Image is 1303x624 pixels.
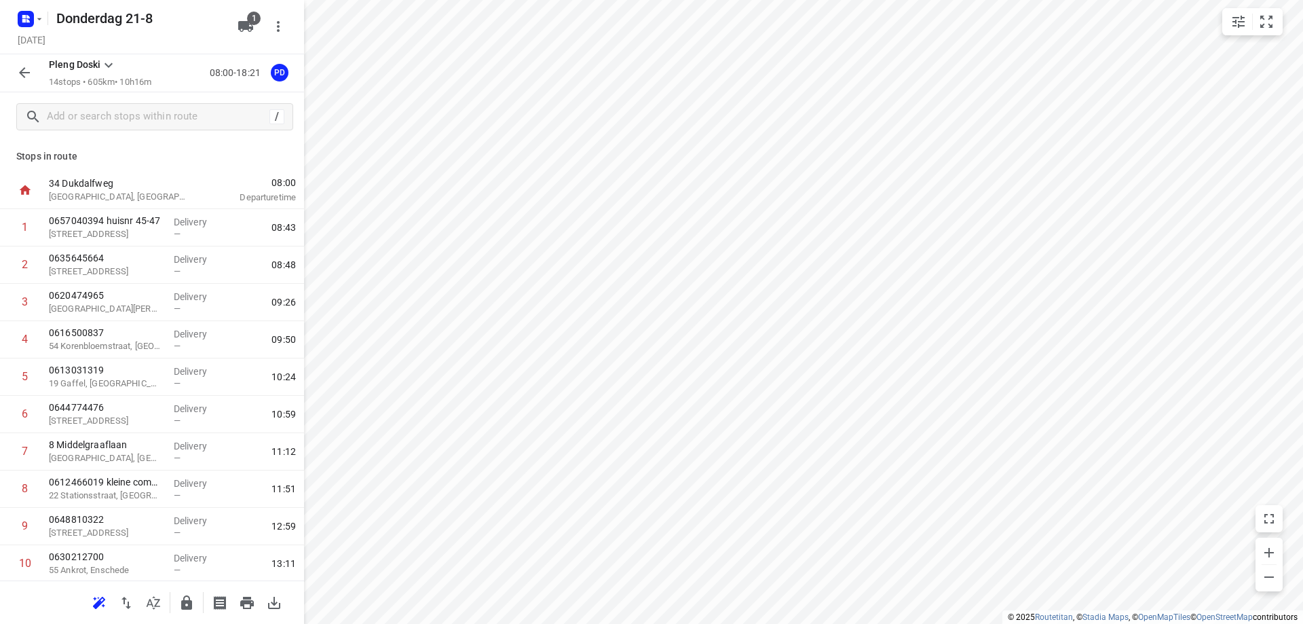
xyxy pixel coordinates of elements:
p: 1015 Arnold Koningstraat, Ede [49,302,163,316]
p: 0616500837 [49,326,163,339]
p: [GEOGRAPHIC_DATA], [GEOGRAPHIC_DATA] [49,452,163,465]
span: Sort by time window [140,595,167,608]
p: 0612466019 kleine computer 100 [49,475,163,489]
span: 08:48 [271,258,296,272]
p: 0648810322 [49,513,163,526]
p: Delivery [174,215,224,229]
span: 11:51 [271,482,296,496]
p: 0644774476 [49,401,163,414]
span: 08:43 [271,221,296,234]
div: 9 [22,519,28,532]
div: 1 [22,221,28,234]
span: 10:24 [271,370,296,384]
button: Lock route [173,589,200,617]
p: 0657040394 huisnr 45-47 [49,214,163,227]
div: 10 [19,557,31,570]
p: 14 stops • 605km • 10h16m [49,76,151,89]
span: — [174,378,181,388]
p: Delivery [174,514,224,528]
p: 19 Gaffel, [GEOGRAPHIC_DATA] [49,377,163,390]
p: Delivery [174,290,224,304]
div: small contained button group [1222,8,1283,35]
a: Stadia Maps [1082,612,1129,622]
h5: [DATE] [12,32,51,48]
span: — [174,416,181,426]
span: Print route [233,595,261,608]
span: — [174,229,181,239]
p: Departure time [206,191,296,204]
span: — [174,304,181,314]
div: / [269,109,284,124]
p: 22 Stationsstraat, Apeldoorn [49,489,163,502]
a: OpenMapTiles [1138,612,1190,622]
span: — [174,341,181,351]
p: 0635645664 [49,251,163,265]
span: 08:00 [206,176,296,189]
span: 09:26 [271,295,296,309]
p: Delivery [174,402,224,416]
p: Delivery [174,477,224,490]
button: Fit zoom [1253,8,1280,35]
p: 45 Barchman Wuytierslaan, Amersfoort [49,227,163,241]
span: Assigned to Pleng Doski [266,66,293,79]
button: 1 [232,13,259,40]
div: 3 [22,295,28,308]
span: — [174,266,181,276]
span: — [174,453,181,463]
span: 11:12 [271,445,296,458]
p: Delivery [174,439,224,453]
div: PD [271,64,288,81]
span: Print shipping labels [206,595,233,608]
p: 55 Ankrot, Enschede [49,564,163,577]
span: 10:59 [271,407,296,421]
p: 8 Middelgraaflaan [49,438,163,452]
p: 34 Dukdalfweg [49,177,190,190]
span: — [174,565,181,575]
p: Delivery [174,365,224,378]
span: Reverse route [113,595,140,608]
p: Stops in route [16,149,288,164]
p: 0613031319 [49,363,163,377]
button: More [265,13,292,40]
span: 12:59 [271,519,296,533]
div: 4 [22,333,28,346]
p: 0630212700 [49,550,163,564]
li: © 2025 , © , © © contributors [1008,612,1298,622]
a: OpenStreetMap [1196,612,1253,622]
div: 6 [22,407,28,420]
p: Pleng Doski [49,58,100,72]
p: 21 Marshallstraat, Huissen [49,414,163,428]
button: PD [266,59,293,86]
span: 13:11 [271,557,296,570]
input: Add or search stops within route [47,107,269,128]
a: Routetitan [1035,612,1073,622]
span: 1 [247,12,261,25]
p: Delivery [174,327,224,341]
span: — [174,490,181,500]
span: — [174,528,181,538]
p: 08:00-18:21 [210,66,266,80]
span: 09:50 [271,333,296,346]
p: Delivery [174,551,224,565]
p: 45 Barchman Wuytierslaan, Amersfoort [49,265,163,278]
button: Map settings [1225,8,1252,35]
h5: Donderdag 21-8 [51,7,227,29]
span: Reoptimize route [86,595,113,608]
span: Download route [261,595,288,608]
div: 7 [22,445,28,458]
div: 8 [22,482,28,495]
div: 5 [22,370,28,383]
p: [STREET_ADDRESS] [49,526,163,540]
p: [GEOGRAPHIC_DATA], [GEOGRAPHIC_DATA] [49,190,190,204]
p: Delivery [174,253,224,266]
p: 54 Korenbloemstraat, Rhenen [49,339,163,353]
p: 0620474965 [49,289,163,302]
div: 2 [22,258,28,271]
